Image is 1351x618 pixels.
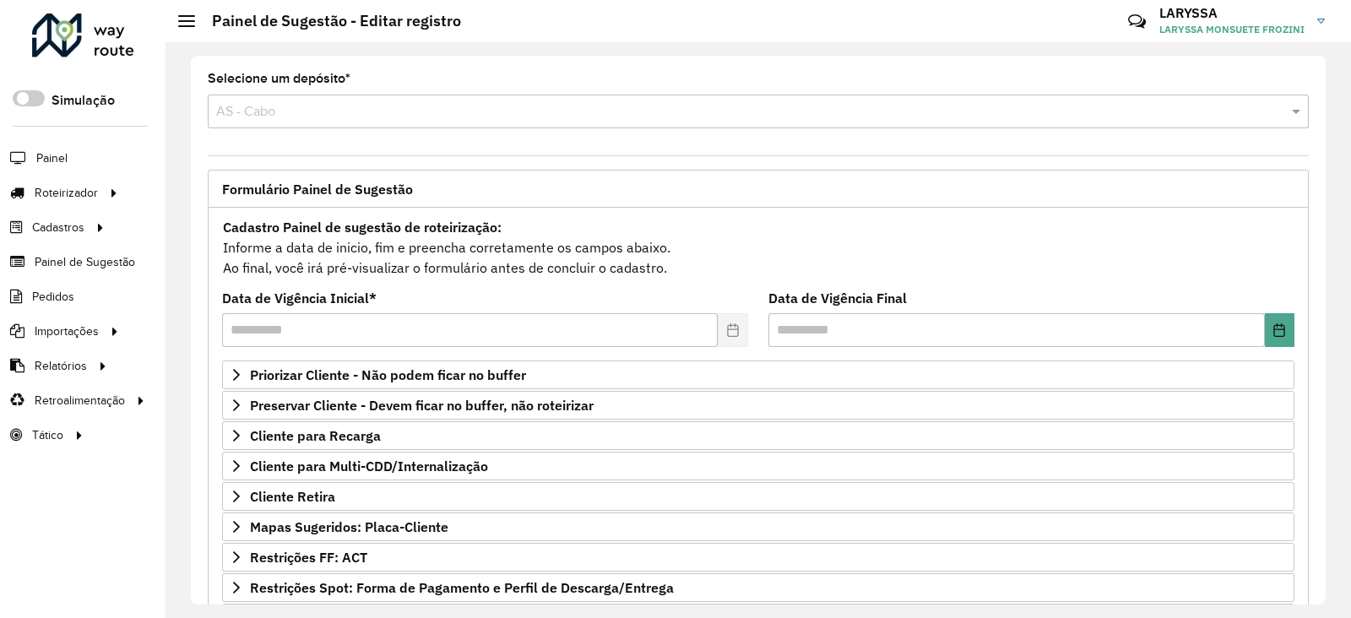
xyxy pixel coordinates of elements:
span: Roteirizador [35,184,98,202]
a: Priorizar Cliente - Não podem ficar no buffer [222,360,1294,389]
h2: Painel de Sugestão - Editar registro [195,12,461,30]
span: Pedidos [32,288,74,306]
a: Restrições FF: ACT [222,543,1294,572]
span: Mapas Sugeridos: Placa-Cliente [250,520,448,534]
a: Cliente para Multi-CDD/Internalização [222,452,1294,480]
div: Informe a data de inicio, fim e preencha corretamente os campos abaixo. Ao final, você irá pré-vi... [222,216,1294,279]
span: Importações [35,323,99,340]
span: Cliente para Recarga [250,429,381,442]
label: Data de Vigência Final [768,288,907,308]
label: Data de Vigência Inicial [222,288,377,308]
span: Restrições FF: ACT [250,550,367,564]
span: Cliente para Multi-CDD/Internalização [250,459,488,473]
span: Relatórios [35,357,87,375]
a: Contato Rápido [1119,3,1155,40]
span: Painel de Sugestão [35,253,135,271]
span: Retroalimentação [35,392,125,409]
span: Restrições Spot: Forma de Pagamento e Perfil de Descarga/Entrega [250,581,674,594]
span: Tático [32,426,63,444]
button: Choose Date [1265,313,1294,347]
label: Selecione um depósito [208,68,350,89]
span: Formulário Painel de Sugestão [222,182,413,196]
a: Restrições Spot: Forma de Pagamento e Perfil de Descarga/Entrega [222,573,1294,602]
h3: LARYSSA [1159,5,1305,21]
span: Preservar Cliente - Devem ficar no buffer, não roteirizar [250,398,594,412]
span: Cadastros [32,219,84,236]
span: Cliente Retira [250,490,335,503]
span: Painel [36,149,68,167]
a: Preservar Cliente - Devem ficar no buffer, não roteirizar [222,391,1294,420]
a: Cliente Retira [222,482,1294,511]
strong: Cadastro Painel de sugestão de roteirização: [223,219,502,236]
a: Cliente para Recarga [222,421,1294,450]
span: LARYSSA MONSUETE FROZINI [1159,22,1305,37]
span: Priorizar Cliente - Não podem ficar no buffer [250,368,526,382]
label: Simulação [52,90,115,111]
a: Mapas Sugeridos: Placa-Cliente [222,512,1294,541]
